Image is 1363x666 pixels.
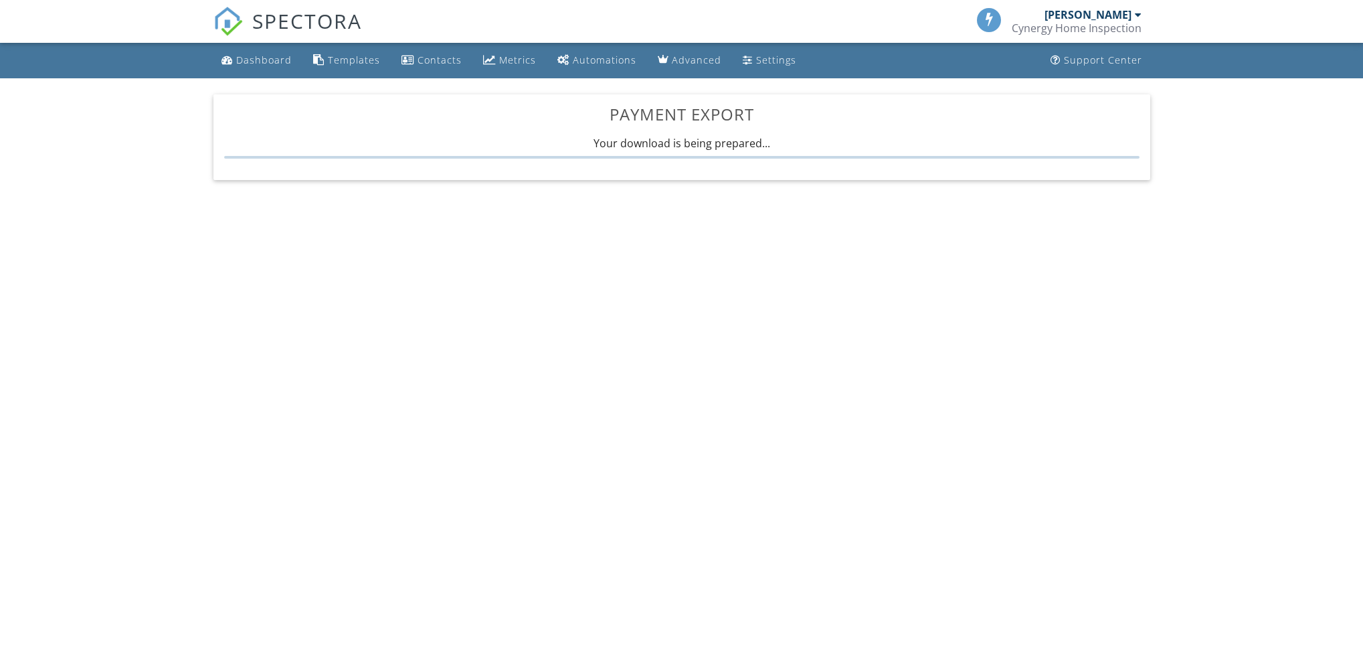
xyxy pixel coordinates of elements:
span: SPECTORA [252,7,362,35]
div: Templates [328,54,380,66]
a: Dashboard [216,48,297,73]
h3: Payment Export [224,105,1140,123]
a: Advanced [652,48,727,73]
div: Your download is being prepared... [224,136,1140,159]
a: Contacts [396,48,467,73]
img: The Best Home Inspection Software - Spectora [213,7,243,36]
div: Settings [756,54,796,66]
a: Settings [737,48,802,73]
div: Dashboard [236,54,292,66]
div: Automations [573,54,636,66]
div: Cynergy Home Inspection [1012,21,1142,35]
div: [PERSON_NAME] [1044,8,1131,21]
a: Templates [308,48,385,73]
a: Support Center [1045,48,1148,73]
a: Metrics [478,48,541,73]
div: Metrics [499,54,536,66]
div: Advanced [672,54,721,66]
a: SPECTORA [213,18,362,46]
a: Automations (Basic) [552,48,642,73]
div: Support Center [1064,54,1142,66]
div: Contacts [418,54,462,66]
